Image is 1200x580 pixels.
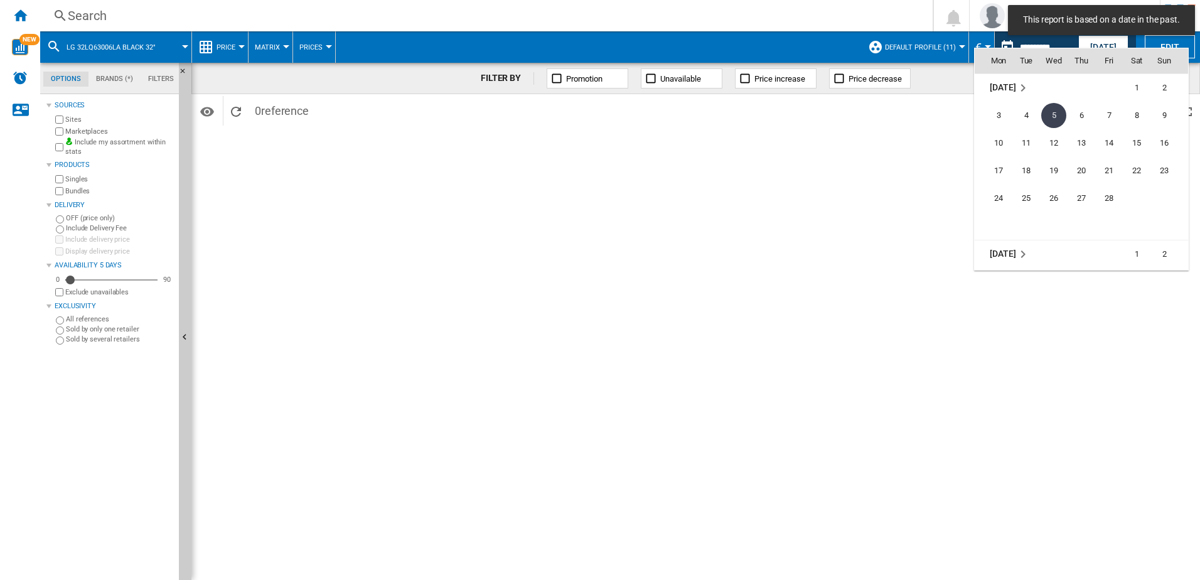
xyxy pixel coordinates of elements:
td: Thursday February 20 2025 [1068,157,1095,185]
td: February 2025 [975,73,1068,102]
span: 16 [1152,131,1177,156]
span: 13 [1069,131,1094,156]
td: Tuesday February 18 2025 [1012,157,1040,185]
span: 26 [1041,186,1066,211]
span: 7 [1096,103,1122,128]
td: Friday February 14 2025 [1095,129,1123,157]
th: Tue [1012,48,1040,73]
span: 2 [1152,75,1177,100]
td: Friday February 7 2025 [1095,102,1123,129]
span: 2 [1152,242,1177,267]
td: Sunday February 2 2025 [1150,73,1188,102]
span: 5 [1041,103,1066,128]
th: Fri [1095,48,1123,73]
span: 23 [1152,158,1177,183]
td: Sunday February 23 2025 [1150,157,1188,185]
td: Tuesday February 4 2025 [1012,102,1040,129]
th: Thu [1068,48,1095,73]
tr: Week 1 [975,240,1188,268]
span: 22 [1124,158,1149,183]
td: Saturday February 22 2025 [1123,157,1150,185]
td: Wednesday February 19 2025 [1040,157,1068,185]
span: 24 [986,186,1011,211]
td: Monday February 3 2025 [975,102,1012,129]
th: Mon [975,48,1012,73]
th: Sat [1123,48,1150,73]
span: 14 [1096,131,1122,156]
td: Thursday February 13 2025 [1068,129,1095,157]
span: [DATE] [990,82,1015,92]
td: Saturday March 1 2025 [1123,240,1150,268]
span: 25 [1014,186,1039,211]
td: Sunday March 2 2025 [1150,240,1188,268]
span: This report is based on a date in the past. [1019,14,1184,26]
md-calendar: Calendar [975,48,1188,270]
td: Saturday February 15 2025 [1123,129,1150,157]
td: Monday February 10 2025 [975,129,1012,157]
span: 3 [986,103,1011,128]
span: 1 [1124,75,1149,100]
span: 10 [986,131,1011,156]
td: Sunday February 16 2025 [1150,129,1188,157]
tr: Week 3 [975,129,1188,157]
td: Saturday February 1 2025 [1123,73,1150,102]
th: Wed [1040,48,1068,73]
th: Sun [1150,48,1188,73]
span: 9 [1152,103,1177,128]
span: 1 [1124,242,1149,267]
span: 15 [1124,131,1149,156]
td: Friday February 21 2025 [1095,157,1123,185]
span: 6 [1069,103,1094,128]
td: Thursday February 6 2025 [1068,102,1095,129]
tr: Week 2 [975,102,1188,129]
td: Monday February 17 2025 [975,157,1012,185]
td: Tuesday February 25 2025 [1012,185,1040,212]
span: 20 [1069,158,1094,183]
span: 18 [1014,158,1039,183]
td: Thursday February 27 2025 [1068,185,1095,212]
tr: Week 1 [975,73,1188,102]
td: Wednesday February 5 2025 [1040,102,1068,129]
td: Friday February 28 2025 [1095,185,1123,212]
tr: Week undefined [975,212,1188,240]
span: 11 [1014,131,1039,156]
span: 21 [1096,158,1122,183]
span: 19 [1041,158,1066,183]
td: Saturday February 8 2025 [1123,102,1150,129]
span: 28 [1096,186,1122,211]
tr: Week 4 [975,157,1188,185]
span: 17 [986,158,1011,183]
span: 4 [1014,103,1039,128]
span: [DATE] [990,249,1015,259]
span: 12 [1041,131,1066,156]
td: Wednesday February 12 2025 [1040,129,1068,157]
td: Monday February 24 2025 [975,185,1012,212]
tr: Week 5 [975,185,1188,212]
td: March 2025 [975,240,1068,268]
td: Sunday February 9 2025 [1150,102,1188,129]
span: 8 [1124,103,1149,128]
td: Wednesday February 26 2025 [1040,185,1068,212]
span: 27 [1069,186,1094,211]
td: Tuesday February 11 2025 [1012,129,1040,157]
